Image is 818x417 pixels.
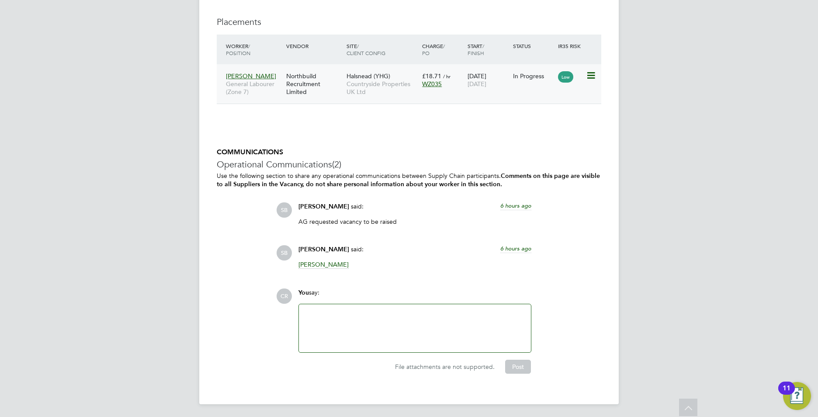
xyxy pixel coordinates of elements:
a: [PERSON_NAME]General Labourer (Zone 7)Northbuild Recruitment LimitedHalsnead (YHG)Countryside Pro... [224,67,601,75]
span: Halsnead (YHG) [347,72,390,80]
p: Use the following section to share any operational communications between Supply Chain participants. [217,172,601,188]
button: Open Resource Center, 11 new notifications [783,382,811,410]
span: General Labourer (Zone 7) [226,80,282,96]
span: [PERSON_NAME] [298,261,349,269]
span: / PO [422,42,445,56]
div: Charge [420,38,465,61]
button: Post [505,360,531,374]
span: / Client Config [347,42,385,56]
span: SB [277,245,292,261]
span: Low [558,71,573,83]
span: / Finish [468,42,484,56]
div: Vendor [284,38,344,54]
div: say: [298,288,531,304]
h5: COMMUNICATIONS [217,148,601,157]
span: 6 hours ago [500,202,531,209]
span: SB [277,202,292,218]
span: You [298,289,309,296]
div: IR35 Risk [556,38,586,54]
span: [PERSON_NAME] [226,72,276,80]
div: Northbuild Recruitment Limited [284,68,344,101]
span: said: [351,245,364,253]
span: Countryside Properties UK Ltd [347,80,418,96]
span: (2) [332,159,341,170]
p: AG requested vacancy to be raised [298,218,531,226]
span: [DATE] [468,80,486,88]
h3: Placements [217,16,601,28]
span: / hr [443,73,451,80]
span: File attachments are not supported. [395,363,495,371]
span: said: [351,202,364,210]
span: [PERSON_NAME] [298,203,349,210]
span: / Position [226,42,250,56]
div: Start [465,38,511,61]
span: £18.71 [422,72,441,80]
span: [PERSON_NAME] [298,246,349,253]
div: Worker [224,38,284,61]
span: CR [277,288,292,304]
h3: Operational Communications [217,159,601,170]
div: In Progress [513,72,554,80]
div: [DATE] [465,68,511,92]
div: 11 [783,388,790,400]
span: 6 hours ago [500,245,531,252]
div: Site [344,38,420,61]
div: Status [511,38,556,54]
span: WZ035 [422,80,442,88]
